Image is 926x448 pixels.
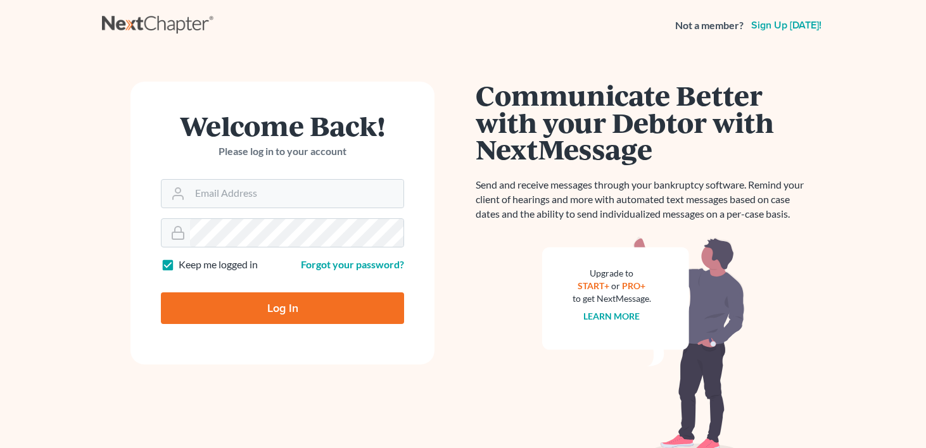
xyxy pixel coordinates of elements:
[749,20,824,30] a: Sign up [DATE]!
[161,144,404,159] p: Please log in to your account
[675,18,744,33] strong: Not a member?
[476,82,811,163] h1: Communicate Better with your Debtor with NextMessage
[476,178,811,221] p: Send and receive messages through your bankruptcy software. Remind your client of hearings and mo...
[161,292,404,324] input: Log In
[573,292,651,305] div: to get NextMessage.
[573,267,651,280] div: Upgrade to
[179,258,258,272] label: Keep me logged in
[190,180,403,208] input: Email Address
[161,112,404,139] h1: Welcome Back!
[612,280,621,291] span: or
[623,280,646,291] a: PRO+
[301,258,404,270] a: Forgot your password?
[578,280,610,291] a: START+
[584,311,640,321] a: Learn more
